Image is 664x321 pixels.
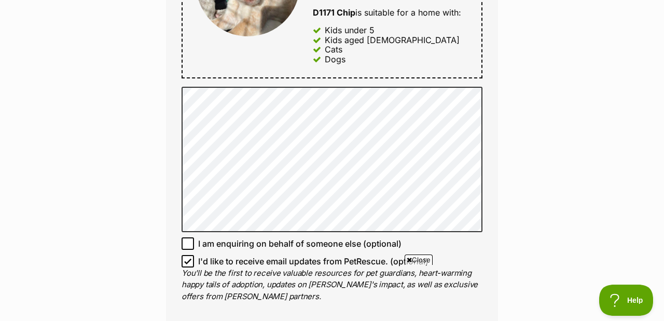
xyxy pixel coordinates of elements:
[405,255,433,265] span: Close
[313,7,355,18] strong: D1171 Chip
[325,55,345,64] div: Dogs
[198,237,402,250] span: I am enquiring on behalf of someone else (optional)
[198,255,428,267] span: I'd like to receive email updates from PetRescue. (optional)
[599,285,654,316] iframe: Help Scout Beacon - Open
[325,45,342,54] div: Cats
[313,8,468,17] div: is suitable for a home with:
[80,269,584,316] iframe: Advertisement
[325,35,460,45] div: Kids aged [DEMOGRAPHIC_DATA]
[325,25,375,35] div: Kids under 5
